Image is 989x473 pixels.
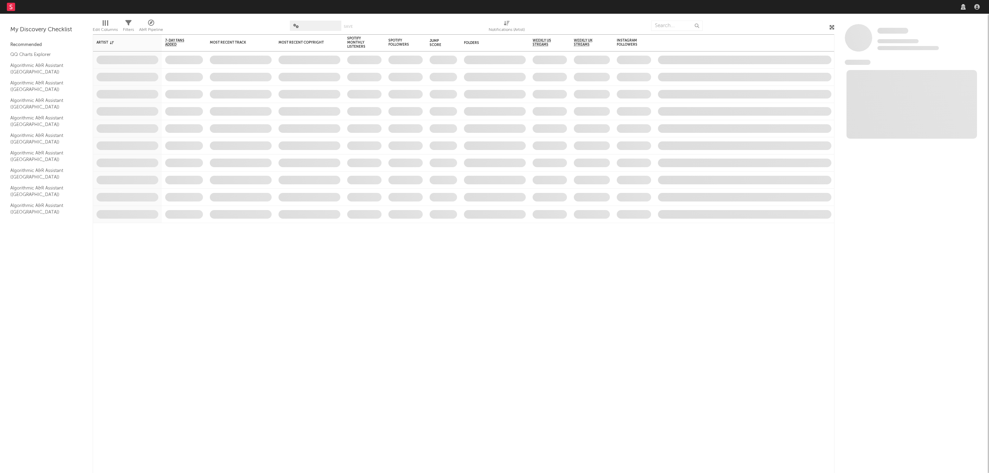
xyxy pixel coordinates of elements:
[877,27,908,34] a: Some Artist
[877,39,919,43] span: Tracking Since: [DATE]
[533,38,557,47] span: Weekly US Streams
[845,60,871,65] span: News Feed
[139,26,163,34] div: A&R Pipeline
[877,28,908,34] span: Some Artist
[617,38,641,47] div: Instagram Followers
[93,17,118,37] div: Edit Columns
[139,17,163,37] div: A&R Pipeline
[165,38,193,47] span: 7-Day Fans Added
[10,114,76,128] a: Algorithmic A&R Assistant ([GEOGRAPHIC_DATA])
[10,62,76,76] a: Algorithmic A&R Assistant ([GEOGRAPHIC_DATA])
[123,26,134,34] div: Filters
[10,167,76,181] a: Algorithmic A&R Assistant ([GEOGRAPHIC_DATA])
[10,41,82,49] div: Recommended
[96,41,148,45] div: Artist
[489,26,525,34] div: Notifications (Artist)
[210,41,261,45] div: Most Recent Track
[574,38,600,47] span: Weekly UK Streams
[278,41,330,45] div: Most Recent Copyright
[388,38,412,47] div: Spotify Followers
[344,25,353,28] button: Save
[347,36,371,49] div: Spotify Monthly Listeners
[10,97,76,111] a: Algorithmic A&R Assistant ([GEOGRAPHIC_DATA])
[10,51,76,58] a: QQ Charts Explorer
[430,39,447,47] div: Jump Score
[10,184,76,198] a: Algorithmic A&R Assistant ([GEOGRAPHIC_DATA])
[464,41,515,45] div: Folders
[93,26,118,34] div: Edit Columns
[10,149,76,163] a: Algorithmic A&R Assistant ([GEOGRAPHIC_DATA])
[10,132,76,146] a: Algorithmic A&R Assistant ([GEOGRAPHIC_DATA])
[123,17,134,37] div: Filters
[877,46,939,50] span: 0 fans last week
[10,202,76,216] a: Algorithmic A&R Assistant ([GEOGRAPHIC_DATA])
[10,79,76,93] a: Algorithmic A&R Assistant ([GEOGRAPHIC_DATA])
[10,26,82,34] div: My Discovery Checklist
[489,17,525,37] div: Notifications (Artist)
[651,21,703,31] input: Search...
